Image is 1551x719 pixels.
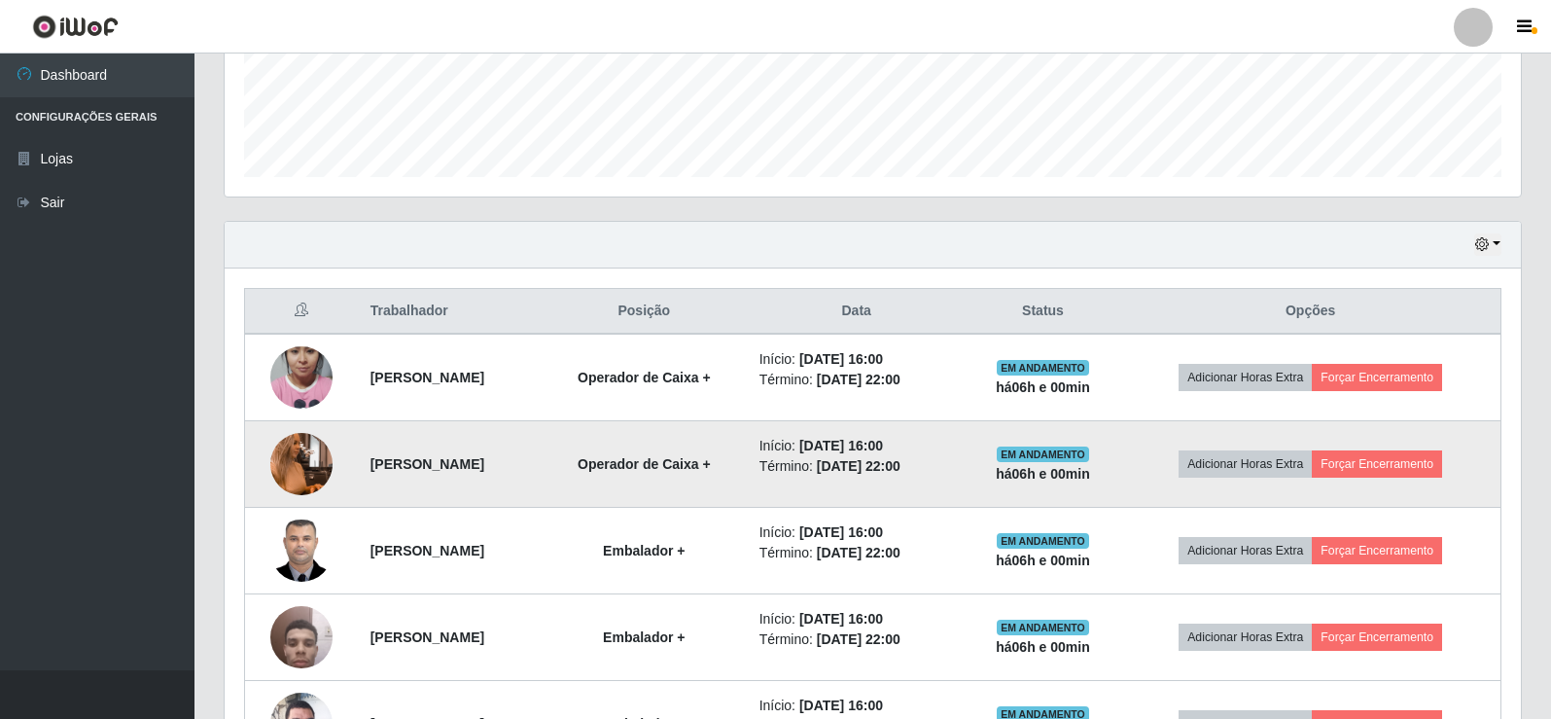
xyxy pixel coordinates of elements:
th: Status [966,289,1121,335]
time: [DATE] 22:00 [817,372,900,387]
button: Adicionar Horas Extra [1179,364,1312,391]
li: Início: [759,696,954,716]
img: 1700181176076.jpeg [270,509,333,592]
th: Data [748,289,966,335]
time: [DATE] 16:00 [799,524,883,540]
img: 1724535532655.jpeg [270,322,333,433]
strong: [PERSON_NAME] [370,543,484,558]
strong: há 06 h e 00 min [996,466,1090,482]
button: Forçar Encerramento [1312,450,1442,478]
strong: há 06 h e 00 min [996,379,1090,395]
li: Início: [759,522,954,543]
button: Adicionar Horas Extra [1179,450,1312,478]
span: EM ANDAMENTO [997,533,1089,549]
time: [DATE] 16:00 [799,698,883,713]
li: Início: [759,609,954,629]
strong: Embalador + [603,543,685,558]
span: EM ANDAMENTO [997,620,1089,635]
img: 1740599758812.jpeg [270,409,333,520]
span: EM ANDAMENTO [997,447,1089,462]
li: Término: [759,543,954,563]
time: [DATE] 22:00 [817,458,900,474]
strong: há 06 h e 00 min [996,639,1090,655]
strong: Operador de Caixa + [578,456,711,472]
time: [DATE] 22:00 [817,631,900,647]
time: [DATE] 16:00 [799,438,883,453]
time: [DATE] 16:00 [799,351,883,367]
li: Início: [759,436,954,456]
button: Forçar Encerramento [1312,537,1442,564]
time: [DATE] 16:00 [799,611,883,627]
img: CoreUI Logo [32,15,119,39]
strong: [PERSON_NAME] [370,629,484,645]
time: [DATE] 22:00 [817,545,900,560]
img: 1737022701609.jpeg [270,595,333,678]
li: Término: [759,629,954,650]
th: Opções [1120,289,1500,335]
span: EM ANDAMENTO [997,360,1089,376]
li: Início: [759,349,954,370]
button: Forçar Encerramento [1312,624,1442,651]
button: Adicionar Horas Extra [1179,624,1312,651]
li: Término: [759,456,954,477]
strong: Embalador + [603,629,685,645]
th: Trabalhador [359,289,541,335]
th: Posição [541,289,748,335]
strong: [PERSON_NAME] [370,456,484,472]
strong: [PERSON_NAME] [370,370,484,385]
button: Forçar Encerramento [1312,364,1442,391]
button: Adicionar Horas Extra [1179,537,1312,564]
li: Término: [759,370,954,390]
strong: há 06 h e 00 min [996,553,1090,568]
strong: Operador de Caixa + [578,370,711,385]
